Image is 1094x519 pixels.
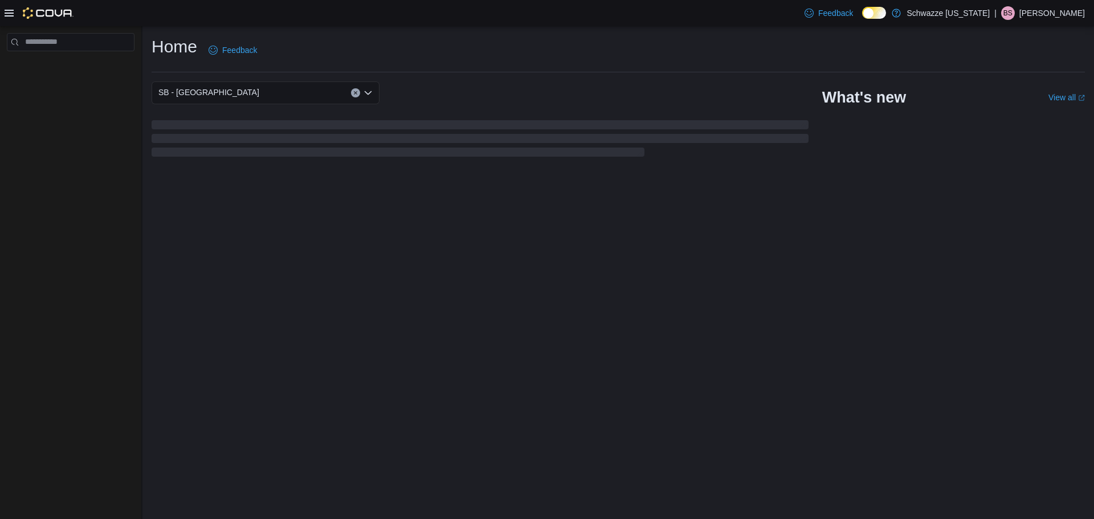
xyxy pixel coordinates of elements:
[1078,95,1085,101] svg: External link
[222,44,257,56] span: Feedback
[364,88,373,97] button: Open list of options
[351,88,360,97] button: Clear input
[822,88,906,107] h2: What's new
[994,6,997,20] p: |
[1003,6,1013,20] span: BS
[158,85,259,99] span: SB - [GEOGRAPHIC_DATA]
[818,7,853,19] span: Feedback
[152,35,197,58] h1: Home
[862,7,886,19] input: Dark Mode
[800,2,858,24] a: Feedback
[1019,6,1085,20] p: [PERSON_NAME]
[152,122,809,159] span: Loading
[907,6,990,20] p: Schwazze [US_STATE]
[1048,93,1085,102] a: View allExternal link
[1001,6,1015,20] div: Brianna Salero
[7,54,134,81] nav: Complex example
[23,7,74,19] img: Cova
[204,39,262,62] a: Feedback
